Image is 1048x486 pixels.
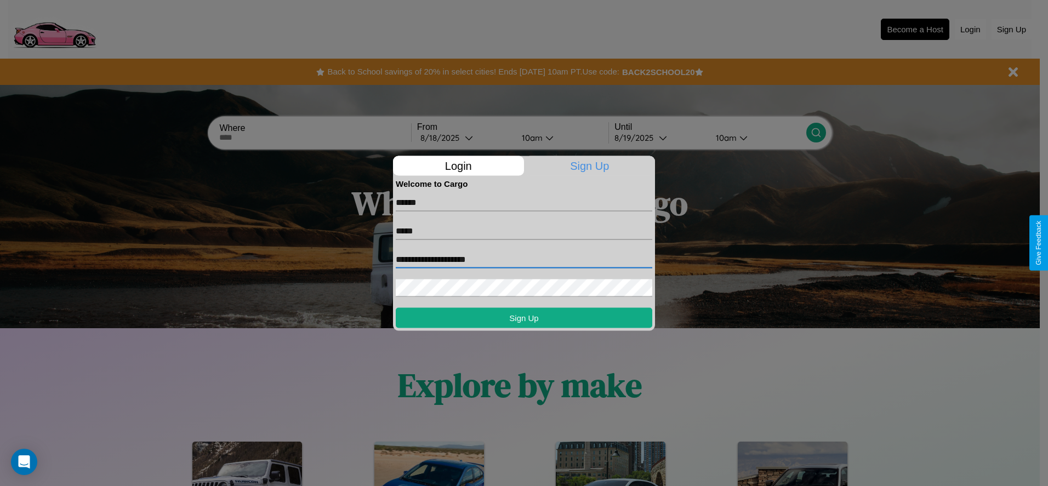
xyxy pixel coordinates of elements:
[393,156,524,175] p: Login
[525,156,656,175] p: Sign Up
[396,307,652,328] button: Sign Up
[1035,221,1043,265] div: Give Feedback
[11,449,37,475] div: Open Intercom Messenger
[396,179,652,188] h4: Welcome to Cargo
